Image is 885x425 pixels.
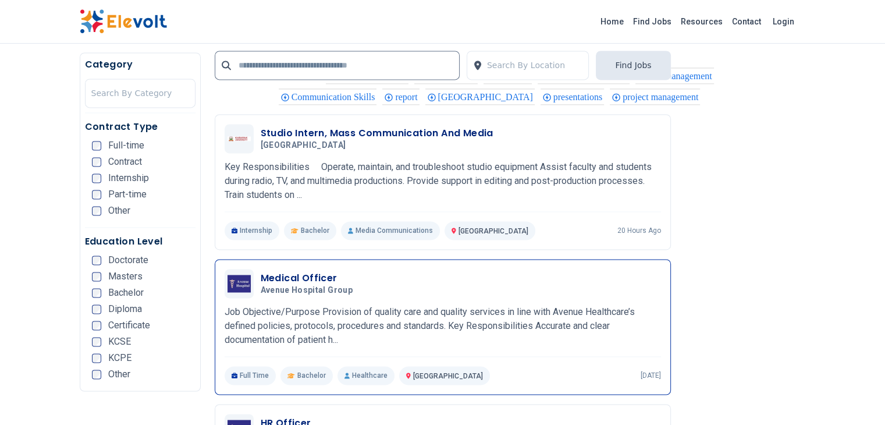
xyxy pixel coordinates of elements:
input: Other [92,370,101,379]
span: [GEOGRAPHIC_DATA] [413,372,483,380]
span: report [395,92,421,102]
a: Contact [727,12,766,31]
input: Other [92,206,101,215]
span: Internship [108,173,149,183]
button: Find Jobs [596,51,670,80]
h5: Category [85,58,196,72]
span: Communication Skills [292,92,379,102]
span: Bachelor [297,371,326,380]
p: Key Responsibilities Operate, maintain, and troubleshoot studio equipment Assist faculty and stud... [225,160,661,202]
a: Home [596,12,628,31]
span: Bachelor [108,288,144,297]
a: Kabarak UniversityStudio Intern, Mass Communication And Media[GEOGRAPHIC_DATA]Key Responsibilitie... [225,124,661,240]
span: Masters [108,272,143,281]
input: Bachelor [92,288,101,297]
input: Internship [92,173,101,183]
span: Other [108,370,130,379]
img: Kabarak University [228,136,251,141]
input: Contract [92,157,101,167]
span: [GEOGRAPHIC_DATA] [438,92,536,102]
span: Full-time [108,141,144,150]
span: Bachelor [301,226,329,235]
p: Job Objective/Purpose Provision of quality care and quality services in line with Avenue Healthca... [225,305,661,347]
h3: Medical Officer [261,271,357,285]
span: Part-time [108,190,147,199]
div: presentations [541,88,604,105]
span: KCSE [108,337,131,346]
h5: Contract Type [85,120,196,134]
input: Full-time [92,141,101,150]
h3: Studio Intern, Mass Communication And Media [261,126,493,140]
span: Doctorate [108,256,148,265]
p: Internship [225,221,280,240]
a: Avenue Hospital GroupMedical OfficerAvenue Hospital GroupJob Objective/Purpose Provision of quali... [225,269,661,385]
div: risk management [635,68,714,84]
a: Login [766,10,801,33]
span: risk management [648,71,716,81]
p: Media Communications [341,221,440,240]
p: [DATE] [641,371,661,380]
p: Healthcare [337,366,394,385]
span: [GEOGRAPHIC_DATA] [261,140,346,151]
span: presentations [553,92,606,102]
input: Part-time [92,190,101,199]
span: project management [623,92,702,102]
input: KCPE [92,353,101,363]
div: project management [610,88,700,105]
span: Certificate [108,321,150,330]
h5: Education Level [85,235,196,249]
img: Elevolt [80,9,167,34]
input: Diploma [92,304,101,314]
span: Other [108,206,130,215]
span: KCPE [108,353,131,363]
a: Resources [676,12,727,31]
p: Full Time [225,366,276,385]
input: Doctorate [92,256,101,265]
img: Avenue Hospital Group [228,275,251,292]
div: report [382,88,419,105]
span: Avenue Hospital Group [261,285,353,296]
span: Contract [108,157,142,167]
p: 20 hours ago [617,226,661,235]
div: Communication Skills [279,88,377,105]
input: Masters [92,272,101,281]
iframe: Chat Widget [827,369,885,425]
input: Certificate [92,321,101,330]
span: Diploma [108,304,142,314]
span: [GEOGRAPHIC_DATA] [459,227,528,235]
a: Find Jobs [628,12,676,31]
div: Nairobi [425,88,535,105]
input: KCSE [92,337,101,346]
